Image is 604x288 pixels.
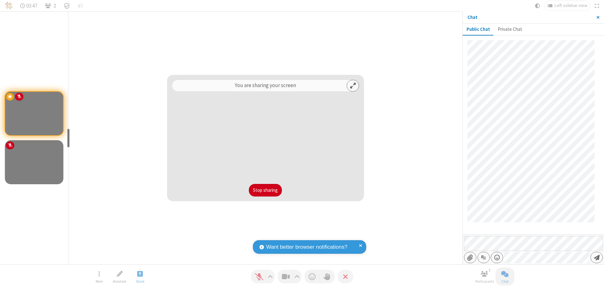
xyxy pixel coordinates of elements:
div: Meeting details Encryption enabled [61,1,73,10]
button: Public Chat [463,24,494,36]
div: 2 [487,267,492,273]
button: Stop video (⌘+Shift+V) [278,270,301,283]
button: Close sidebar [592,11,604,23]
button: Unmute (⌘+Shift+A) [251,270,275,283]
span: Annotate [113,280,126,283]
span: Chat [501,280,509,283]
button: Show formatting [478,252,490,263]
button: Expand preview [347,80,359,91]
button: Using system theme [533,1,543,10]
button: Conversation [75,1,85,10]
button: Fullscreen [592,1,602,10]
span: 03:47 [26,3,37,9]
button: Raise hand [320,270,335,283]
button: Close chat [495,268,514,285]
div: resize [67,129,70,147]
div: Timer [18,1,40,10]
span: 2 [53,3,56,9]
button: Send message [590,252,603,263]
span: Left sidebar view [555,3,587,8]
button: Open participant list [475,268,494,285]
button: Open menu [491,252,503,263]
p: You are sharing your screen [235,81,296,90]
button: Private Chat [494,24,526,36]
button: Send a reaction [305,270,320,283]
span: Participants [475,280,494,283]
button: Start annotating shared screen [110,268,129,285]
button: Open participant list [42,1,59,10]
button: Leave meeting [338,270,353,283]
span: Want better browser notifications? [266,243,347,251]
p: Chat [467,14,592,21]
button: Video setting [293,270,301,283]
button: Open menu [90,268,109,285]
button: Stop sharing screen [131,268,149,285]
span: Share [136,280,144,283]
section: Participant [69,11,463,264]
img: QA Selenium DO NOT DELETE OR CHANGE [5,2,13,9]
button: Stop sharing [249,184,282,197]
button: Change layout [545,1,590,10]
button: Audio settings [266,270,275,283]
span: More [96,280,103,283]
